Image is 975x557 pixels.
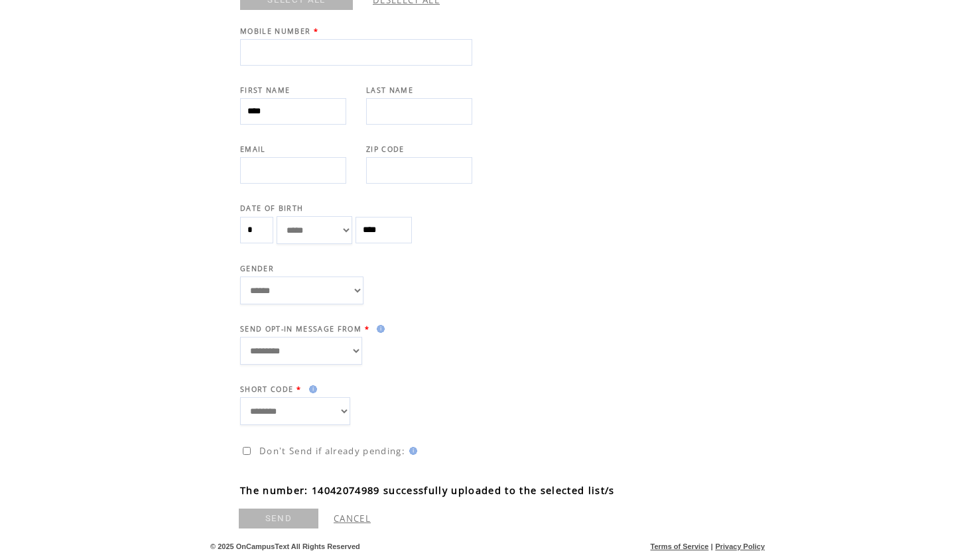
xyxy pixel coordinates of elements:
[366,145,405,154] span: ZIP CODE
[305,385,317,393] img: help.gif
[240,385,293,394] span: SHORT CODE
[373,325,385,333] img: help.gif
[240,27,310,36] span: MOBILE NUMBER
[259,445,405,457] span: Don't Send if already pending:
[240,324,361,334] span: SEND OPT-IN MESSAGE FROM
[240,145,266,154] span: EMAIL
[240,264,274,273] span: GENDER
[239,509,318,528] a: SEND
[651,542,709,550] a: Terms of Service
[240,204,303,213] span: DATE OF BIRTH
[711,542,713,550] span: |
[405,447,417,455] img: help.gif
[237,480,758,500] span: The number: 14042074989 successfully uploaded to the selected list/s
[366,86,413,95] span: LAST NAME
[210,542,360,550] span: © 2025 OnCampusText All Rights Reserved
[334,513,371,525] a: CANCEL
[240,86,290,95] span: FIRST NAME
[715,542,765,550] a: Privacy Policy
